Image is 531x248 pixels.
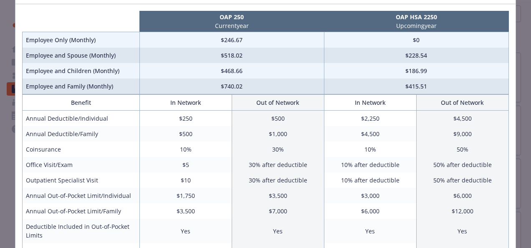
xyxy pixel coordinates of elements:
th: intentionally left blank [23,11,140,32]
th: Benefit [23,95,140,111]
td: Yes [324,219,416,243]
td: Coinsurance [23,142,140,157]
td: Yes [416,219,508,243]
td: 10% [324,142,416,157]
th: In Network [324,95,416,111]
td: 10% after deductible [324,157,416,172]
td: Yes [232,219,324,243]
p: Current year [141,21,322,30]
td: Annual Deductible/Family [23,126,140,142]
td: $2,250 [324,111,416,127]
td: $1,750 [139,188,232,203]
td: Employee and Children (Monthly) [23,63,140,78]
td: Office Visit/Exam [23,157,140,172]
td: Employee and Spouse (Monthly) [23,48,140,63]
td: $415.51 [324,78,508,94]
td: Annual Out-of-Pocket Limit/Individual [23,188,140,203]
td: 10% [139,142,232,157]
th: Out of Network [416,95,508,111]
p: OAP 250 [141,13,322,21]
td: $250 [139,111,232,127]
th: In Network [139,95,232,111]
td: Yes [139,219,232,243]
td: $6,000 [324,203,416,219]
td: 30% [232,142,324,157]
p: Upcoming year [326,21,507,30]
td: 50% after deductible [416,157,508,172]
td: $740.02 [139,78,324,94]
td: $9,000 [416,126,508,142]
td: Outpatient Specialist Visit [23,172,140,188]
td: $5 [139,157,232,172]
td: 30% after deductible [232,157,324,172]
td: $3,000 [324,188,416,203]
td: $500 [139,126,232,142]
td: 30% after deductible [232,172,324,188]
td: Employee Only (Monthly) [23,32,140,48]
p: OAP HSA 2250 [326,13,507,21]
td: $468.66 [139,63,324,78]
td: $246.67 [139,32,324,48]
td: $4,500 [416,111,508,127]
td: Deductible Included in Out-of-Pocket Limits [23,219,140,243]
td: 50% [416,142,508,157]
td: $12,000 [416,203,508,219]
td: $500 [232,111,324,127]
td: $518.02 [139,48,324,63]
td: $3,500 [139,203,232,219]
td: $7,000 [232,203,324,219]
td: $0 [324,32,508,48]
td: Employee and Family (Monthly) [23,78,140,94]
td: Annual Deductible/Individual [23,111,140,127]
td: $186.99 [324,63,508,78]
td: 50% after deductible [416,172,508,188]
td: $10 [139,172,232,188]
td: 10% after deductible [324,172,416,188]
td: $228.54 [324,48,508,63]
td: $1,000 [232,126,324,142]
td: Annual Out-of-Pocket Limit/Family [23,203,140,219]
td: $6,000 [416,188,508,203]
td: $3,500 [232,188,324,203]
th: Out of Network [232,95,324,111]
td: $4,500 [324,126,416,142]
